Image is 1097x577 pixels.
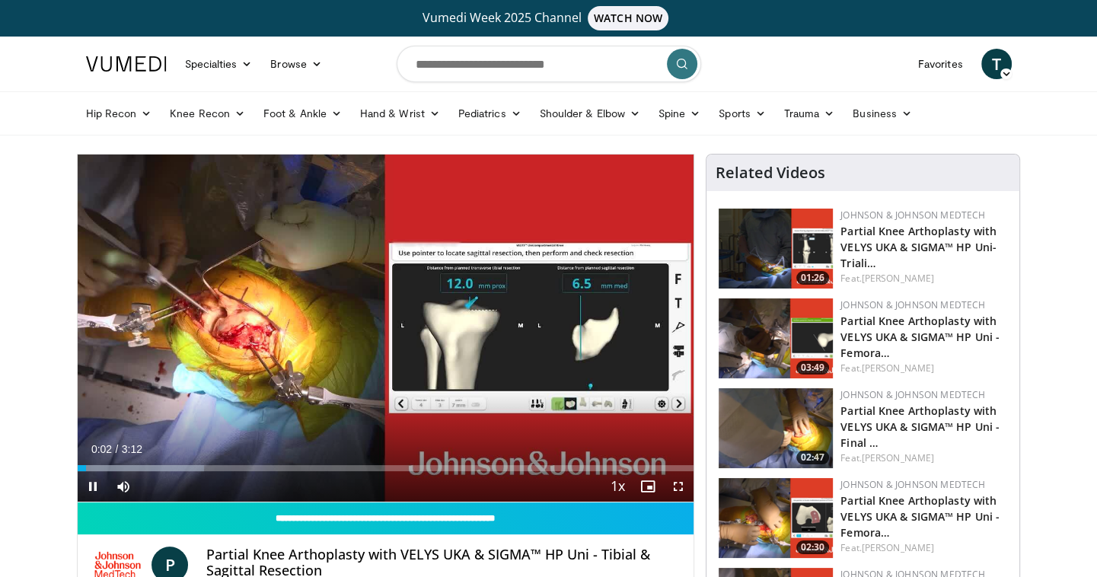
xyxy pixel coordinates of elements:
a: Partial Knee Arthoplasty with VELYS UKA & SIGMA™ HP Uni - Femora… [840,493,1000,540]
a: Specialties [176,49,262,79]
img: 27e23ca4-618a-4dda-a54e-349283c0b62a.png.150x105_q85_crop-smart_upscale.png [719,478,833,558]
button: Fullscreen [663,471,694,502]
button: Enable picture-in-picture mode [633,471,663,502]
span: 03:49 [796,361,829,375]
a: Partial Knee Arthoplasty with VELYS UKA & SIGMA™ HP Uni - Femora… [840,314,1000,360]
a: Johnson & Johnson MedTech [840,478,985,491]
a: 01:26 [719,209,833,288]
a: Vumedi Week 2025 ChannelWATCH NOW [88,6,1009,30]
span: / [116,443,119,455]
a: Knee Recon [161,98,254,129]
a: Sports [710,98,775,129]
button: Mute [108,471,139,502]
a: Trauma [775,98,844,129]
a: Browse [261,49,331,79]
a: 03:49 [719,298,833,378]
a: Partial Knee Arthoplasty with VELYS UKA & SIGMA™ HP Uni - Final … [840,403,1000,450]
span: WATCH NOW [588,6,668,30]
a: [PERSON_NAME] [862,272,934,285]
h4: Related Videos [716,164,825,182]
span: 0:02 [91,443,112,455]
a: [PERSON_NAME] [862,451,934,464]
span: 3:12 [122,443,142,455]
a: T [981,49,1012,79]
span: 02:47 [796,451,829,464]
a: Johnson & Johnson MedTech [840,209,985,222]
span: 01:26 [796,271,829,285]
div: Feat. [840,272,1007,285]
div: Feat. [840,541,1007,555]
div: Feat. [840,362,1007,375]
a: Hip Recon [77,98,161,129]
div: Feat. [840,451,1007,465]
a: [PERSON_NAME] [862,541,934,554]
img: VuMedi Logo [86,56,167,72]
a: Johnson & Johnson MedTech [840,298,985,311]
input: Search topics, interventions [397,46,701,82]
a: Foot & Ankle [254,98,351,129]
a: Partial Knee Arthoplasty with VELYS UKA & SIGMA™ HP Uni- Triali… [840,224,997,270]
a: Favorites [909,49,972,79]
div: Progress Bar [78,465,694,471]
a: Spine [649,98,710,129]
span: 02:30 [796,540,829,554]
video-js: Video Player [78,155,694,502]
button: Playback Rate [602,471,633,502]
button: Pause [78,471,108,502]
a: Pediatrics [449,98,531,129]
img: 54517014-b7e0-49d7-8366-be4d35b6cc59.png.150x105_q85_crop-smart_upscale.png [719,209,833,288]
a: [PERSON_NAME] [862,362,934,375]
a: Johnson & Johnson MedTech [840,388,985,401]
img: 13513cbe-2183-4149-ad2a-2a4ce2ec625a.png.150x105_q85_crop-smart_upscale.png [719,298,833,378]
a: Shoulder & Elbow [531,98,649,129]
img: 2dac1888-fcb6-4628-a152-be974a3fbb82.png.150x105_q85_crop-smart_upscale.png [719,388,833,468]
a: Hand & Wrist [351,98,449,129]
a: Business [843,98,921,129]
a: 02:47 [719,388,833,468]
a: 02:30 [719,478,833,558]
